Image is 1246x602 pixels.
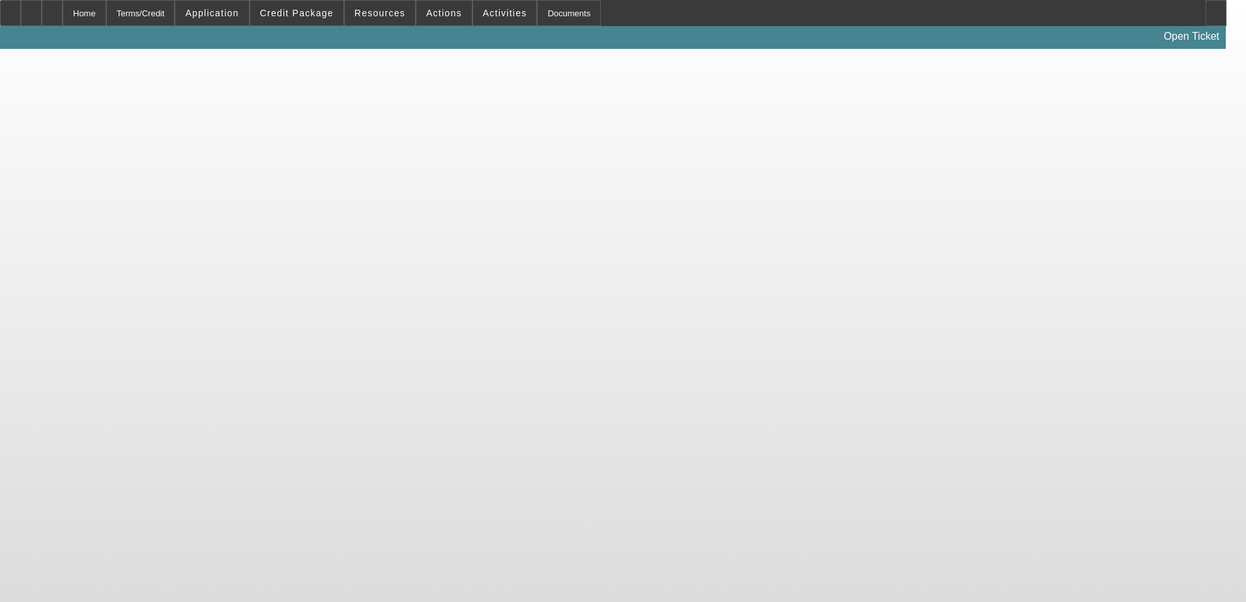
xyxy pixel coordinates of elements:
span: Application [185,8,239,18]
span: Resources [355,8,405,18]
span: Actions [426,8,462,18]
button: Credit Package [250,1,343,25]
span: Credit Package [260,8,334,18]
button: Resources [345,1,415,25]
a: Open Ticket [1159,25,1224,48]
span: Activities [483,8,527,18]
button: Activities [473,1,537,25]
button: Actions [416,1,472,25]
button: Application [175,1,248,25]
